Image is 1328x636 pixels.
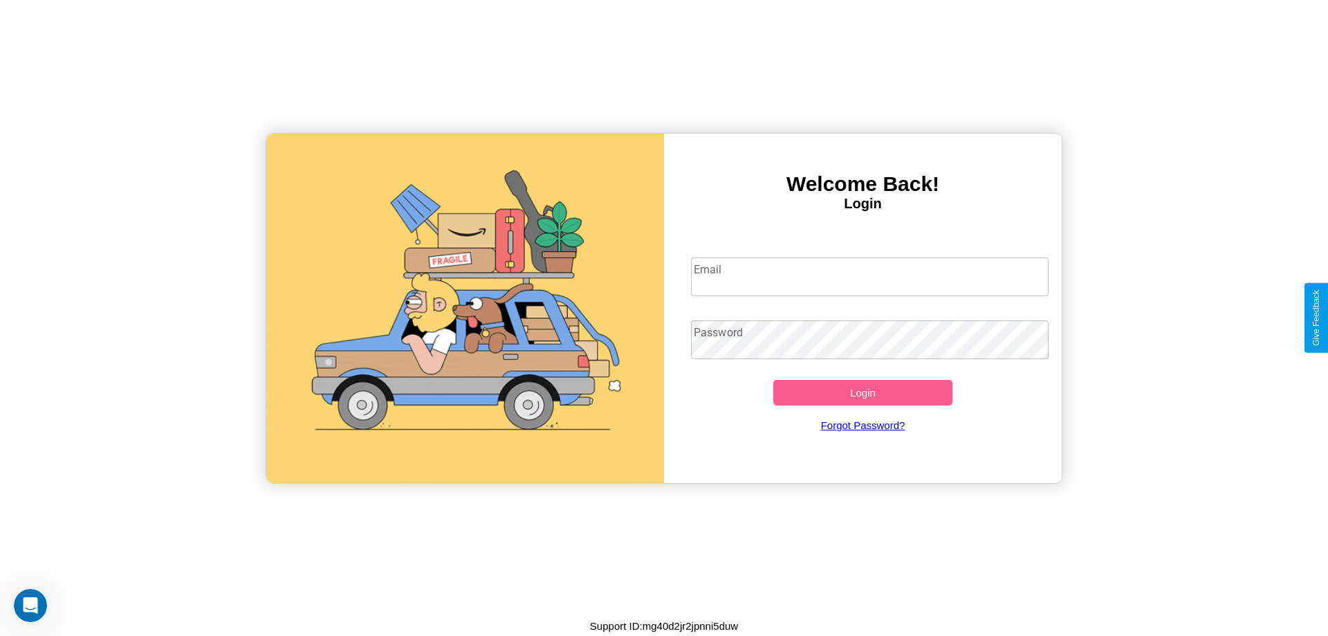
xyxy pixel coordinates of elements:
[684,406,1042,445] a: Forgot Password?
[664,196,1062,212] h4: Login
[773,380,952,406] button: Login
[590,617,738,635] p: Support ID: mg40d2jr2jpnni5duw
[14,589,47,622] iframe: Intercom live chat
[664,172,1062,196] h3: Welcome Back!
[266,134,664,483] img: gif
[1311,290,1321,346] div: Give Feedback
